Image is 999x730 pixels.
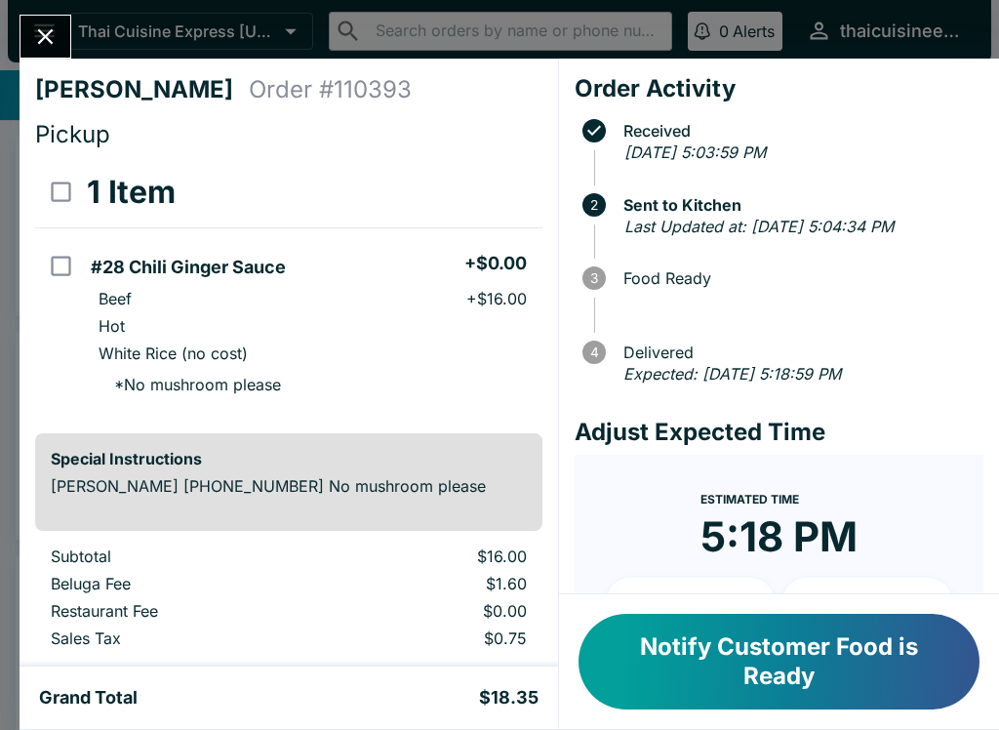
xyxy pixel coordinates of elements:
[35,547,542,656] table: orders table
[99,344,248,363] p: White Rice (no cost)
[340,574,526,593] p: $1.60
[35,120,110,148] span: Pickup
[340,547,526,566] p: $16.00
[624,142,766,162] em: [DATE] 5:03:59 PM
[614,344,983,361] span: Delivered
[579,614,979,710] button: Notify Customer Food is Ready
[623,364,841,384] em: Expected: [DATE] 5:18:59 PM
[99,375,281,394] p: * No mushroom please
[614,196,983,214] span: Sent to Kitchen
[575,74,983,103] h4: Order Activity
[99,316,125,336] p: Hot
[35,157,542,418] table: orders table
[624,217,894,236] em: Last Updated at: [DATE] 5:04:34 PM
[606,578,776,627] button: + 10
[87,173,176,212] h3: 1 Item
[464,252,527,275] h5: + $0.00
[590,270,598,286] text: 3
[589,345,598,360] text: 4
[700,492,799,507] span: Estimated Time
[782,578,952,627] button: + 20
[614,269,983,287] span: Food Ready
[340,601,526,621] p: $0.00
[39,686,138,710] h5: Grand Total
[51,449,527,468] h6: Special Instructions
[51,601,309,621] p: Restaurant Fee
[91,256,286,279] h5: #28 Chili Ginger Sauce
[51,629,309,648] p: Sales Tax
[51,547,309,566] p: Subtotal
[51,574,309,593] p: Beluga Fee
[51,476,527,496] p: [PERSON_NAME] [PHONE_NUMBER] No mushroom please
[590,197,598,213] text: 2
[20,16,70,58] button: Close
[614,122,983,140] span: Received
[99,289,132,308] p: Beef
[700,511,858,562] time: 5:18 PM
[575,418,983,447] h4: Adjust Expected Time
[35,75,249,104] h4: [PERSON_NAME]
[249,75,412,104] h4: Order # 110393
[340,629,526,648] p: $0.75
[466,289,527,308] p: + $16.00
[479,686,539,710] h5: $18.35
